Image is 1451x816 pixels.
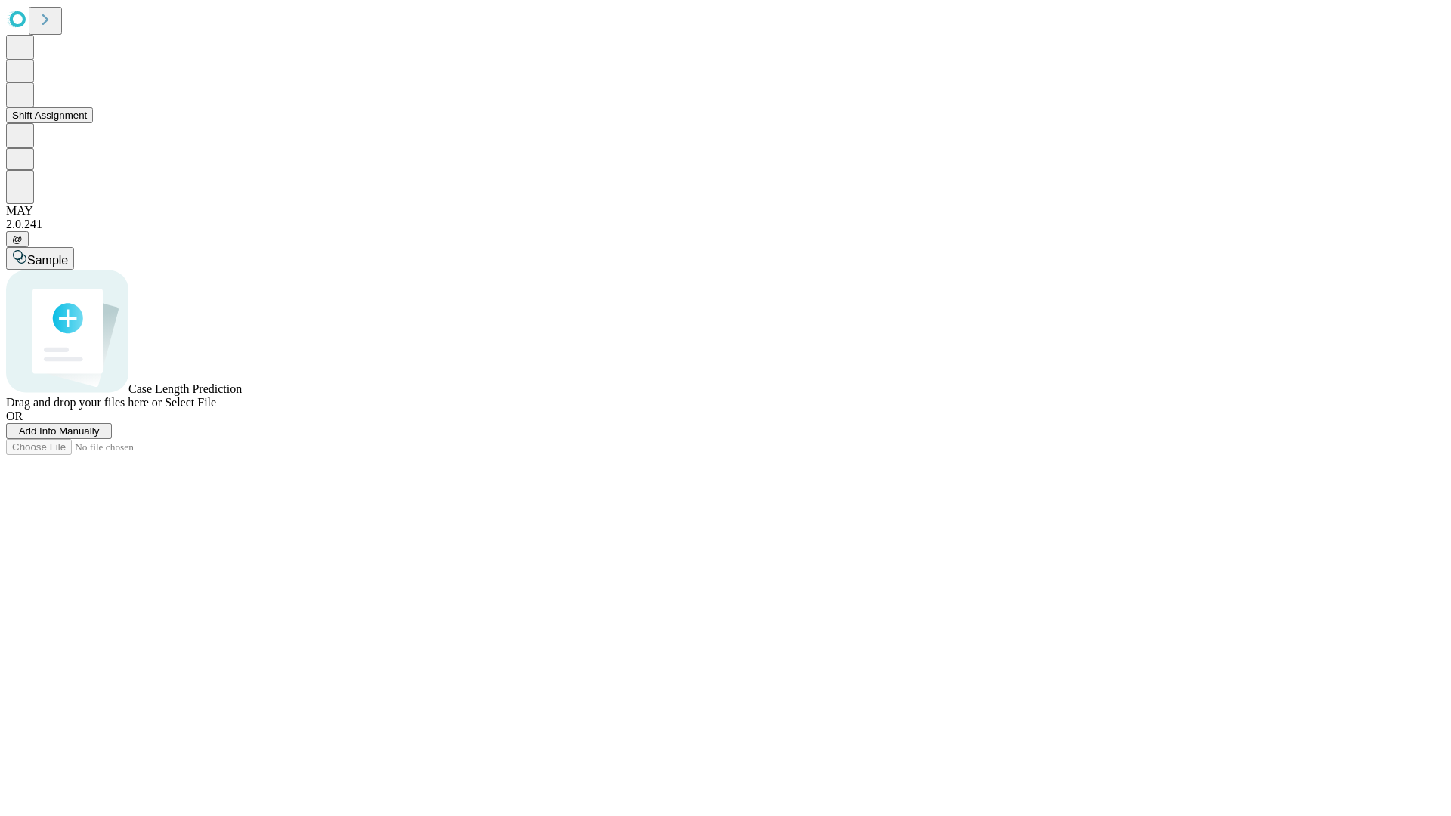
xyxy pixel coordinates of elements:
[165,396,216,409] span: Select File
[6,247,74,270] button: Sample
[6,410,23,422] span: OR
[6,218,1445,231] div: 2.0.241
[6,204,1445,218] div: MAY
[128,382,242,395] span: Case Length Prediction
[6,231,29,247] button: @
[19,425,100,437] span: Add Info Manually
[6,423,112,439] button: Add Info Manually
[27,254,68,267] span: Sample
[6,107,93,123] button: Shift Assignment
[6,396,162,409] span: Drag and drop your files here or
[12,233,23,245] span: @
